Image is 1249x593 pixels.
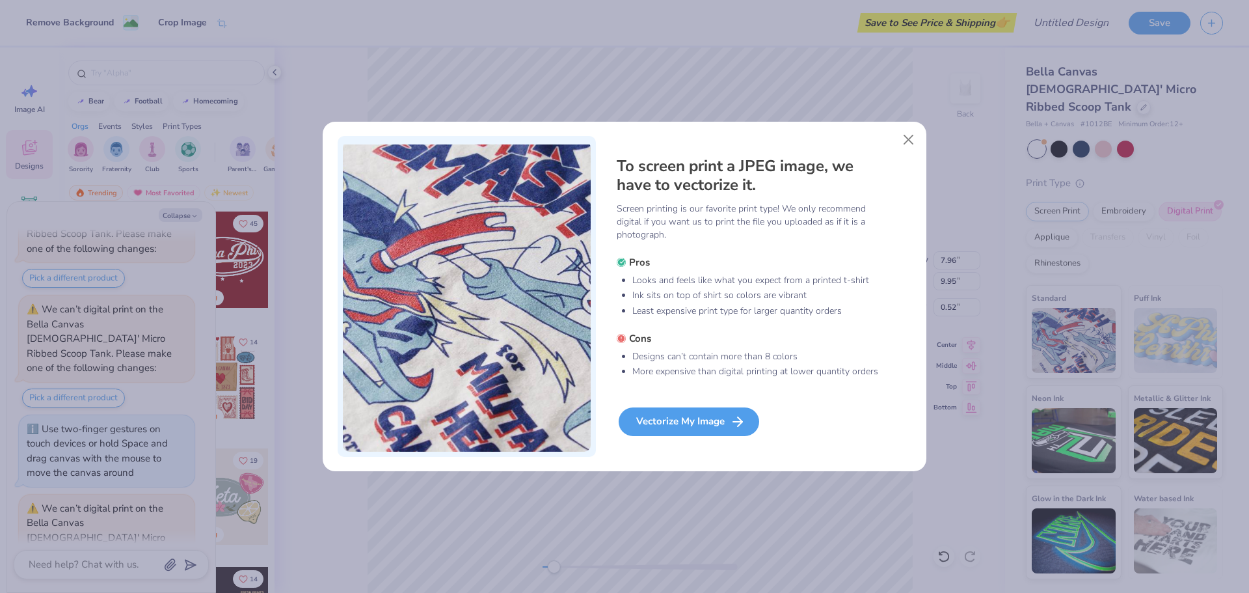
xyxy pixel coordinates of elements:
[617,332,880,345] h5: Cons
[632,289,880,302] li: Ink sits on top of shirt so colors are vibrant
[617,157,880,195] h4: To screen print a JPEG image, we have to vectorize it.
[632,305,880,318] li: Least expensive print type for larger quantity orders
[896,127,921,152] button: Close
[617,202,880,241] p: Screen printing is our favorite print type! We only recommend digital if you want us to print the...
[632,274,880,287] li: Looks and feels like what you expect from a printed t-shirt
[632,365,880,378] li: More expensive than digital printing at lower quantity orders
[619,407,759,436] div: Vectorize My Image
[617,256,880,269] h5: Pros
[632,350,880,363] li: Designs can’t contain more than 8 colors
